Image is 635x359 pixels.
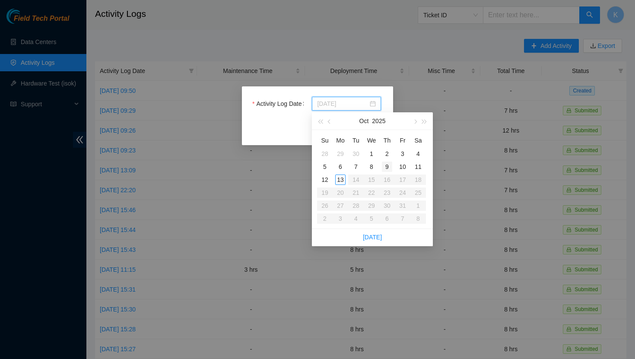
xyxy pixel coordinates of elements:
[351,149,361,159] div: 30
[320,149,330,159] div: 28
[364,160,379,173] td: 2025-10-08
[364,133,379,147] th: We
[413,162,423,172] div: 11
[397,162,408,172] div: 10
[333,173,348,186] td: 2025-10-13
[333,147,348,160] td: 2025-09-29
[366,149,377,159] div: 1
[335,149,346,159] div: 29
[395,160,410,173] td: 2025-10-10
[317,160,333,173] td: 2025-10-05
[335,162,346,172] div: 6
[395,133,410,147] th: Fr
[335,175,346,185] div: 13
[320,162,330,172] div: 5
[317,147,333,160] td: 2025-09-28
[395,147,410,160] td: 2025-10-03
[410,160,426,173] td: 2025-10-11
[410,147,426,160] td: 2025-10-04
[348,133,364,147] th: Tu
[382,149,392,159] div: 2
[379,147,395,160] td: 2025-10-02
[372,112,385,130] button: 2025
[379,133,395,147] th: Th
[317,133,333,147] th: Su
[397,149,408,159] div: 3
[333,133,348,147] th: Mo
[348,147,364,160] td: 2025-09-30
[363,234,382,241] a: [DATE]
[382,162,392,172] div: 9
[320,175,330,185] div: 12
[348,160,364,173] td: 2025-10-07
[364,147,379,160] td: 2025-10-01
[366,162,377,172] div: 8
[413,149,423,159] div: 4
[317,99,368,108] input: Activity Log Date
[359,112,369,130] button: Oct
[333,160,348,173] td: 2025-10-06
[252,97,308,111] label: Activity Log Date
[351,162,361,172] div: 7
[410,133,426,147] th: Sa
[317,173,333,186] td: 2025-10-12
[379,160,395,173] td: 2025-10-09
